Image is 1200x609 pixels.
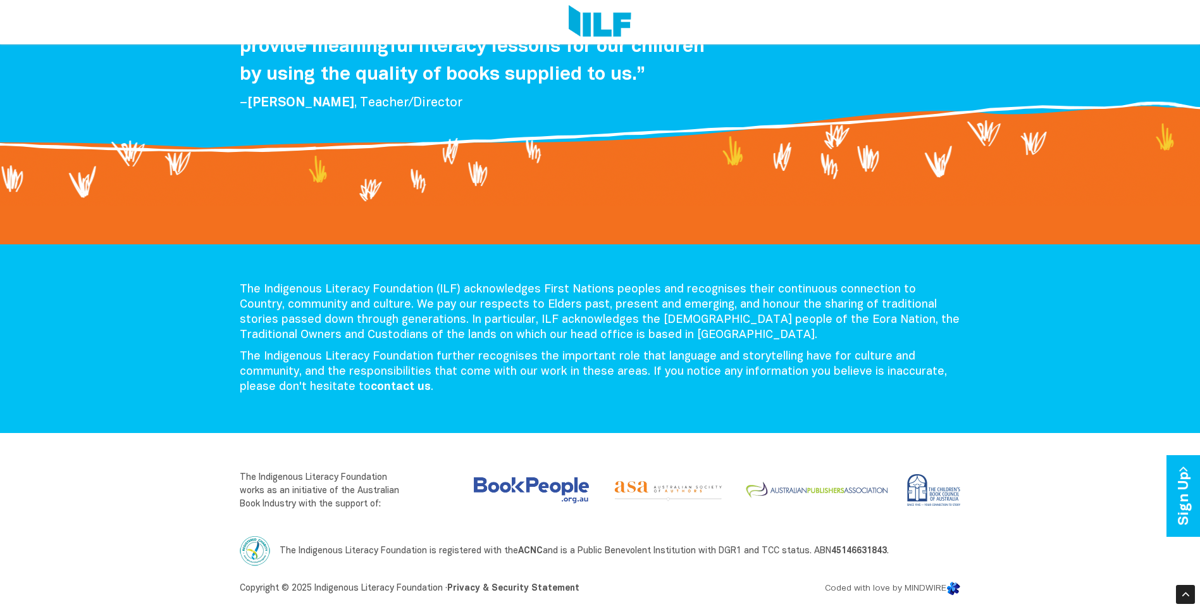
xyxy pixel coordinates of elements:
a: Visit the Children’s Book Council of Australia website [893,471,961,510]
img: Children’s Book Council of Australia (CBCA) [903,471,961,510]
img: Australian Booksellers Association Inc. [474,477,589,503]
span: [PERSON_NAME] [247,97,354,109]
img: Australian Society of Authors [608,471,730,503]
a: 45146631843 [831,547,887,555]
p: The Indigenous Literacy Foundation (ILF) acknowledges First Nations peoples and recognises their ... [240,282,961,343]
a: Privacy & Security Statement [447,584,579,593]
a: Visit the Australian Publishers Association website [730,471,893,510]
p: The Indigenous Literacy Foundation works as an initiative of the Australian Book Industry with th... [240,471,406,511]
p: The Indigenous Literacy Foundation is registered with the and is a Public Benevolent Institution ... [240,536,961,566]
a: contact us [371,382,431,392]
p: The Indigenous Literacy Foundation further recognises the important role that language and storyt... [240,349,961,395]
img: Mindwire Logo [946,581,961,596]
a: ACNC [518,547,543,555]
a: Coded with love by MINDWIRE [825,584,961,593]
p: Copyright © 2025 Indigenous Literacy Foundation · [240,581,714,596]
a: Visit the Australian Booksellers Association website [474,477,589,503]
p: – , Teacher/Director [240,95,714,111]
img: Logo [569,5,631,39]
img: Australian Publishers Association [740,471,893,510]
a: Visit the Australian Society of Authors website [598,471,730,503]
div: Scroll Back to Top [1176,585,1195,604]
